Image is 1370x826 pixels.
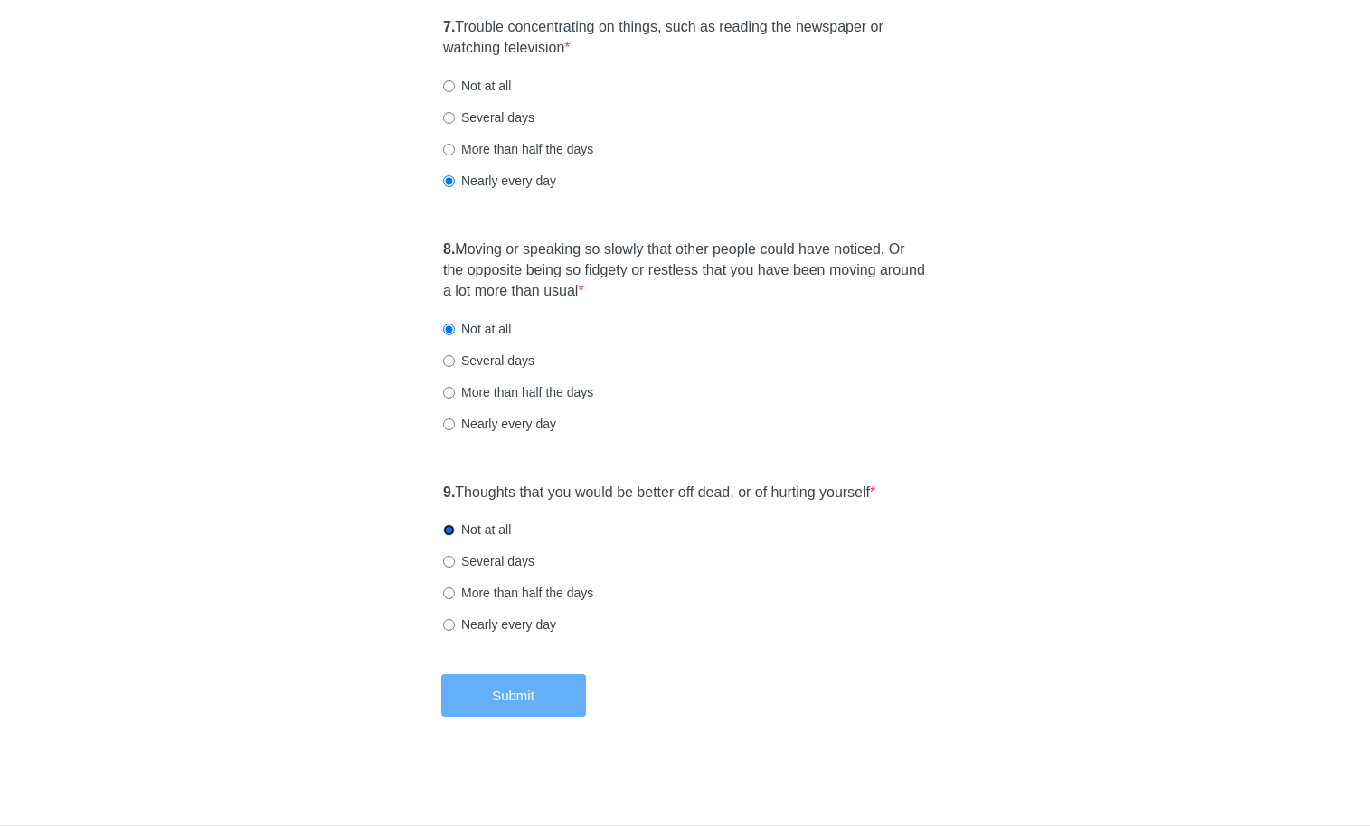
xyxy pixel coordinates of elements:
input: More than half the days [443,587,455,599]
button: Submit [441,674,586,717]
label: More than half the days [443,584,593,602]
label: Several days [443,552,534,570]
strong: 9. [443,484,455,500]
input: Not at all [443,80,455,92]
label: More than half the days [443,140,593,158]
input: Nearly every day [443,175,455,187]
input: Not at all [443,324,455,335]
label: Nearly every day [443,415,556,433]
input: Several days [443,556,455,568]
strong: 8. [443,241,455,257]
label: Several days [443,108,534,127]
label: Nearly every day [443,615,556,634]
strong: 7. [443,19,455,34]
input: More than half the days [443,144,455,155]
label: Several days [443,352,534,370]
label: Not at all [443,320,511,338]
label: More than half the days [443,383,593,401]
label: Moving or speaking so slowly that other people could have noticed. Or the opposite being so fidge... [443,239,927,302]
input: Several days [443,355,455,367]
label: Thoughts that you would be better off dead, or of hurting yourself [443,483,875,503]
input: More than half the days [443,387,455,399]
input: Nearly every day [443,619,455,631]
label: Not at all [443,77,511,95]
label: Trouble concentrating on things, such as reading the newspaper or watching television [443,17,927,59]
input: Nearly every day [443,418,455,430]
input: Not at all [443,524,455,536]
input: Several days [443,112,455,124]
label: Nearly every day [443,172,556,190]
label: Not at all [443,521,511,539]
